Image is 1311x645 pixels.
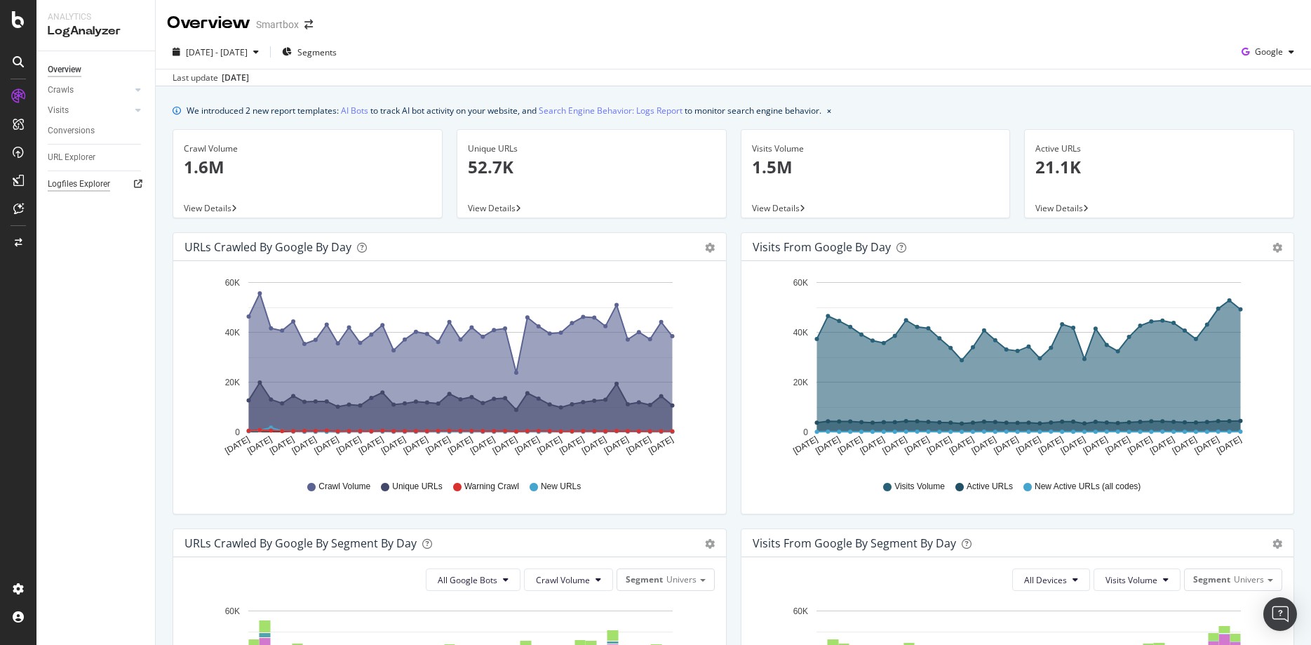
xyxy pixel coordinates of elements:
span: View Details [468,202,516,214]
span: All Google Bots [438,574,497,586]
div: Last update [173,72,249,84]
div: Active URLs [1035,142,1283,155]
a: Logfiles Explorer [48,177,145,192]
button: Visits Volume [1094,568,1181,591]
text: [DATE] [858,434,886,456]
span: Segment [626,573,663,585]
p: 21.1K [1035,155,1283,179]
button: Google [1236,41,1300,63]
a: URL Explorer [48,150,145,165]
a: AI Bots [341,103,368,118]
text: 60K [225,278,240,288]
div: We introduced 2 new report templates: to track AI bot activity on your website, and to monitor se... [187,103,821,118]
div: Analytics [48,11,144,23]
text: [DATE] [335,434,363,456]
text: [DATE] [223,434,251,456]
div: Conversions [48,124,95,138]
a: Conversions [48,124,145,138]
span: Warning Crawl [464,481,519,493]
text: [DATE] [313,434,341,456]
text: [DATE] [925,434,953,456]
text: [DATE] [903,434,931,456]
div: URLs Crawled by Google by day [184,240,351,254]
div: URLs Crawled by Google By Segment By Day [184,536,417,550]
text: 0 [803,427,808,437]
text: [DATE] [992,434,1020,456]
div: Crawl Volume [184,142,431,155]
span: Crawl Volume [536,574,590,586]
text: [DATE] [791,434,819,456]
span: New Active URLs (all codes) [1035,481,1141,493]
text: [DATE] [1058,434,1087,456]
div: Overview [48,62,81,77]
text: [DATE] [513,434,542,456]
text: 40K [793,328,807,338]
div: Visits Volume [752,142,1000,155]
text: [DATE] [1081,434,1109,456]
text: [DATE] [1126,434,1154,456]
text: 0 [235,427,240,437]
p: 1.6M [184,155,431,179]
span: View Details [752,202,800,214]
text: [DATE] [625,434,653,456]
text: [DATE] [969,434,997,456]
text: [DATE] [1170,434,1198,456]
a: Search Engine Behavior: Logs Report [539,103,683,118]
text: [DATE] [947,434,975,456]
span: View Details [184,202,231,214]
span: Google [1255,46,1283,58]
text: [DATE] [603,434,631,456]
text: [DATE] [246,434,274,456]
text: 40K [225,328,240,338]
span: Visits Volume [894,481,945,493]
div: Open Intercom Messenger [1263,597,1297,631]
p: 52.7K [468,155,715,179]
a: Visits [48,103,131,118]
span: Univers [1234,573,1264,585]
button: close banner [823,100,835,121]
svg: A chart. [184,272,715,467]
text: [DATE] [1014,434,1042,456]
span: All Devices [1024,574,1067,586]
text: 20K [793,378,807,387]
div: gear [705,539,715,549]
span: Univers [666,573,697,585]
div: Overview [167,11,250,35]
text: [DATE] [535,434,563,456]
text: [DATE] [491,434,519,456]
text: [DATE] [402,434,430,456]
div: gear [705,243,715,253]
button: All Devices [1012,568,1090,591]
div: arrow-right-arrow-left [304,20,313,29]
div: Visits [48,103,69,118]
span: [DATE] - [DATE] [186,46,248,58]
text: [DATE] [469,434,497,456]
a: Crawls [48,83,131,98]
span: View Details [1035,202,1083,214]
div: Smartbox [256,18,299,32]
text: [DATE] [1192,434,1221,456]
div: gear [1272,243,1282,253]
text: [DATE] [835,434,863,456]
text: [DATE] [446,434,474,456]
p: 1.5M [752,155,1000,179]
text: [DATE] [424,434,452,456]
div: A chart. [753,272,1283,467]
button: [DATE] - [DATE] [167,41,264,63]
div: Unique URLs [468,142,715,155]
text: [DATE] [268,434,296,456]
text: [DATE] [647,434,675,456]
text: [DATE] [379,434,408,456]
text: [DATE] [558,434,586,456]
span: Segments [297,46,337,58]
span: Crawl Volume [318,481,370,493]
text: [DATE] [357,434,385,456]
div: Visits from Google By Segment By Day [753,536,956,550]
div: Visits from Google by day [753,240,891,254]
text: [DATE] [290,434,318,456]
div: Crawls [48,83,74,98]
span: Segment [1193,573,1230,585]
text: [DATE] [1148,434,1176,456]
span: Unique URLs [392,481,442,493]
